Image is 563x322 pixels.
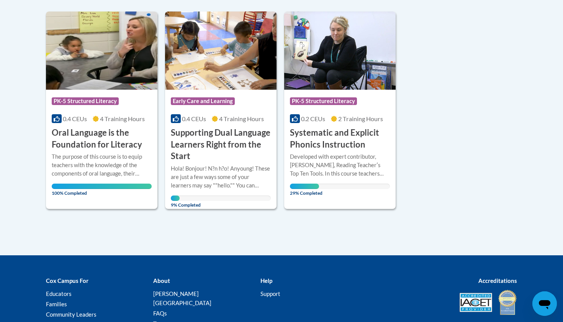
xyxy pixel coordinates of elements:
[52,184,152,189] div: Your progress
[219,115,264,122] span: 4 Training Hours
[171,97,235,105] span: Early Care and Learning
[46,290,72,297] a: Educators
[182,115,206,122] span: 0.4 CEUs
[52,153,152,178] div: The purpose of this course is to equip teachers with the knowledge of the components of oral lang...
[460,293,492,312] img: Accredited IACET® Provider
[46,311,97,318] a: Community Leaders
[171,164,271,190] div: Hola! Bonjour! N?n h?o! Anyoung! These are just a few ways some of your learners may say ""hello....
[52,184,152,196] span: 100% Completed
[284,11,396,90] img: Course Logo
[46,277,88,284] b: Cox Campus For
[532,291,557,316] iframe: Button to launch messaging window
[301,115,325,122] span: 0.2 CEUs
[46,11,157,90] img: Course Logo
[290,184,319,189] div: Your progress
[338,115,383,122] span: 2 Training Hours
[63,115,87,122] span: 0.4 CEUs
[46,301,67,307] a: Families
[290,184,319,196] span: 29% Completed
[284,11,396,209] a: Course LogoPK-5 Structured Literacy0.2 CEUs2 Training Hours Systematic and Explicit Phonics Instr...
[46,11,157,209] a: Course LogoPK-5 Structured Literacy0.4 CEUs4 Training Hours Oral Language is the Foundation for L...
[171,195,180,201] div: Your progress
[290,153,390,178] div: Developed with expert contributor, [PERSON_NAME], Reading Teacherʹs Top Ten Tools. In this course...
[100,115,145,122] span: 4 Training Hours
[260,290,280,297] a: Support
[165,11,277,209] a: Course LogoEarly Care and Learning0.4 CEUs4 Training Hours Supporting Dual Language Learners Righ...
[498,289,517,316] img: IDA® Accredited
[165,11,277,90] img: Course Logo
[52,97,119,105] span: PK-5 Structured Literacy
[52,127,152,151] h3: Oral Language is the Foundation for Literacy
[290,97,357,105] span: PK-5 Structured Literacy
[290,127,390,151] h3: Systematic and Explicit Phonics Instruction
[171,127,271,162] h3: Supporting Dual Language Learners Right from the Start
[153,310,167,317] a: FAQs
[153,290,211,306] a: [PERSON_NAME][GEOGRAPHIC_DATA]
[153,277,170,284] b: About
[171,195,180,208] span: 9% Completed
[478,277,517,284] b: Accreditations
[260,277,272,284] b: Help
